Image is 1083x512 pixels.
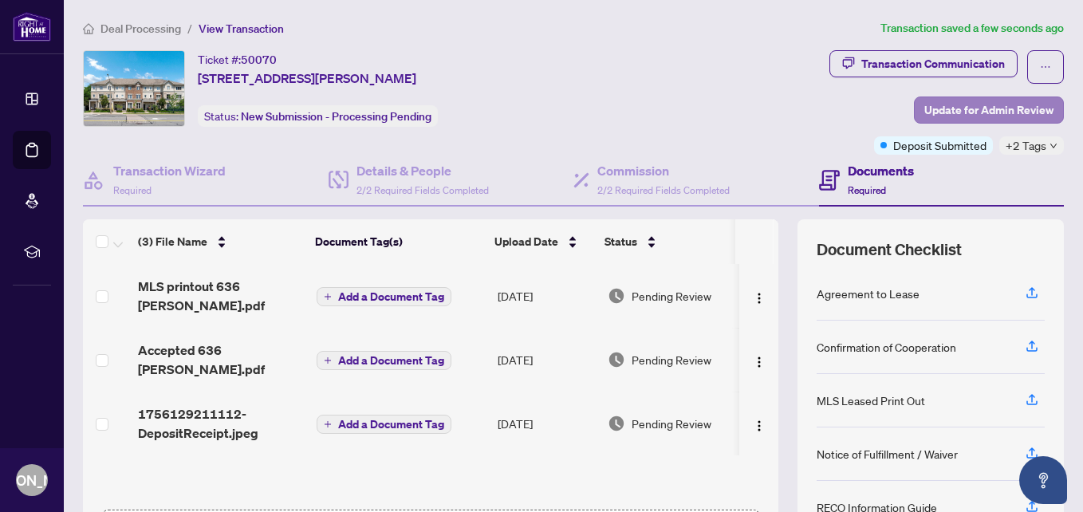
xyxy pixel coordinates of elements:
[324,356,332,364] span: plus
[338,291,444,302] span: Add a Document Tag
[198,105,438,127] div: Status:
[608,287,625,305] img: Document Status
[198,50,277,69] div: Ticket #:
[356,184,489,196] span: 2/2 Required Fields Completed
[817,445,958,463] div: Notice of Fulfillment / Waiver
[753,419,766,432] img: Logo
[829,50,1018,77] button: Transaction Communication
[598,219,735,264] th: Status
[632,415,711,432] span: Pending Review
[746,347,772,372] button: Logo
[199,22,284,36] span: View Transaction
[138,277,304,315] span: MLS printout 636 [PERSON_NAME].pdf
[317,414,451,435] button: Add a Document Tag
[746,283,772,309] button: Logo
[138,233,207,250] span: (3) File Name
[753,356,766,368] img: Logo
[138,404,304,443] span: 1756129211112-DepositReceipt.jpeg
[1050,142,1057,150] span: down
[817,392,925,409] div: MLS Leased Print Out
[132,219,309,264] th: (3) File Name
[597,184,730,196] span: 2/2 Required Fields Completed
[1040,61,1051,73] span: ellipsis
[13,12,51,41] img: logo
[324,420,332,428] span: plus
[1019,456,1067,504] button: Open asap
[608,351,625,368] img: Document Status
[198,69,416,88] span: [STREET_ADDRESS][PERSON_NAME]
[848,184,886,196] span: Required
[491,264,602,328] td: [DATE]
[317,287,451,306] button: Add a Document Tag
[309,219,488,264] th: Document Tag(s)
[241,53,277,67] span: 50070
[893,136,987,154] span: Deposit Submitted
[914,96,1064,124] button: Update for Admin Review
[100,22,181,36] span: Deal Processing
[848,161,914,180] h4: Documents
[753,292,766,305] img: Logo
[632,287,711,305] span: Pending Review
[83,23,94,34] span: home
[491,392,602,455] td: [DATE]
[84,51,184,126] img: IMG-W12283805_1.jpg
[338,419,444,430] span: Add a Document Tag
[113,184,152,196] span: Required
[187,19,192,37] li: /
[608,415,625,432] img: Document Status
[880,19,1064,37] article: Transaction saved a few seconds ago
[241,109,431,124] span: New Submission - Processing Pending
[338,355,444,366] span: Add a Document Tag
[488,219,598,264] th: Upload Date
[817,285,920,302] div: Agreement to Lease
[746,411,772,436] button: Logo
[317,350,451,371] button: Add a Document Tag
[605,233,637,250] span: Status
[138,341,304,379] span: Accepted 636 [PERSON_NAME].pdf
[113,161,226,180] h4: Transaction Wizard
[597,161,730,180] h4: Commission
[1006,136,1046,155] span: +2 Tags
[817,338,956,356] div: Confirmation of Cooperation
[632,351,711,368] span: Pending Review
[356,161,489,180] h4: Details & People
[324,293,332,301] span: plus
[317,286,451,307] button: Add a Document Tag
[317,351,451,370] button: Add a Document Tag
[924,97,1053,123] span: Update for Admin Review
[491,328,602,392] td: [DATE]
[494,233,558,250] span: Upload Date
[817,238,962,261] span: Document Checklist
[861,51,1005,77] div: Transaction Communication
[317,415,451,434] button: Add a Document Tag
